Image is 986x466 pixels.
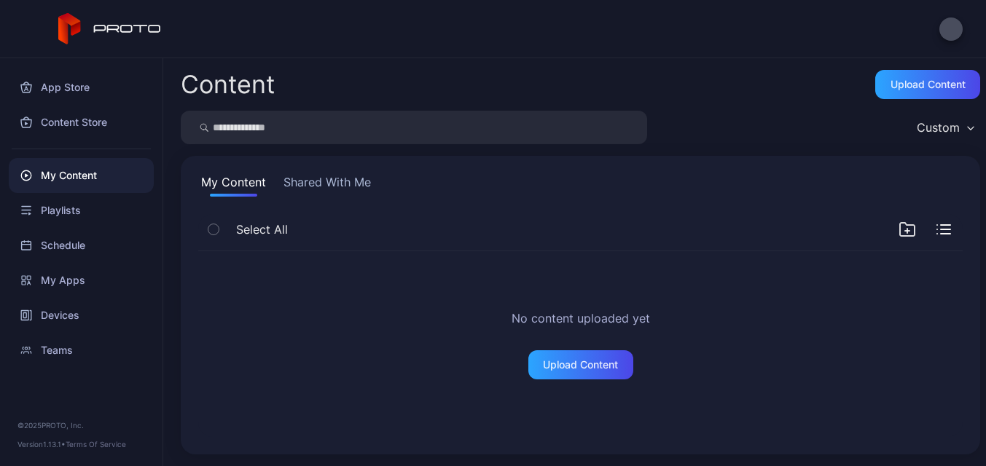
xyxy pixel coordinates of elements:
[512,309,650,327] h2: No content uploaded yet
[543,359,618,371] div: Upload Content
[909,111,980,144] button: Custom
[9,193,154,228] a: Playlists
[917,120,960,135] div: Custom
[9,228,154,263] a: Schedule
[281,173,374,197] button: Shared With Me
[9,158,154,193] a: My Content
[9,105,154,140] a: Content Store
[9,333,154,368] a: Teams
[9,263,154,298] a: My Apps
[17,419,145,431] div: © 2025 PROTO, Inc.
[9,298,154,333] a: Devices
[875,70,980,99] button: Upload Content
[17,440,66,449] span: Version 1.13.1 •
[9,70,154,105] a: App Store
[236,221,288,238] span: Select All
[198,173,269,197] button: My Content
[528,350,633,379] button: Upload Content
[66,440,126,449] a: Terms Of Service
[181,72,275,97] div: Content
[891,79,966,90] div: Upload Content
